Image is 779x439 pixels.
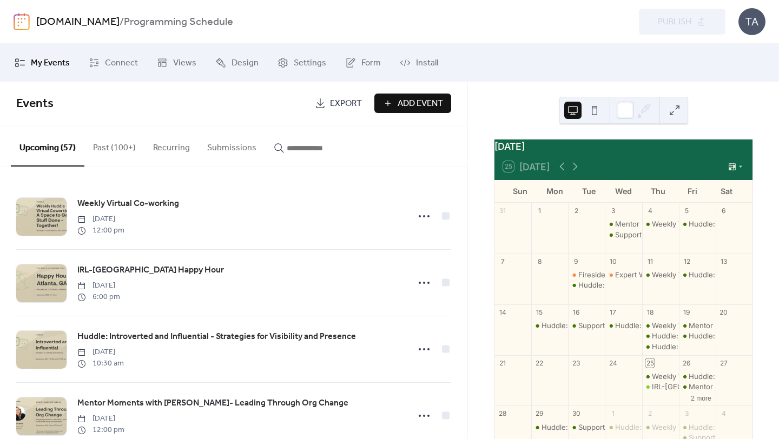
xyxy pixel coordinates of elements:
div: 3 [609,206,618,215]
div: Weekly Virtual Co-working [642,321,679,330]
div: 20 [719,308,728,317]
div: Huddle: HR-preneurs Connect [652,331,756,341]
div: Sat [709,180,744,202]
div: 19 [682,308,691,317]
div: 16 [572,308,581,317]
span: 12:00 pm [77,225,124,236]
div: Huddle: The Compensation Confidence Series: Quick Wins for Year-End Success Part 2 [605,321,642,330]
span: Add Event [398,97,443,110]
div: 4 [719,409,728,418]
div: 26 [682,358,691,368]
button: 2 more [686,393,716,403]
div: 5 [682,206,691,215]
div: 12 [682,257,691,266]
div: Weekly Virtual Co-working [642,371,679,381]
a: Connect [81,48,146,77]
span: 12:00 pm [77,424,124,436]
div: Weekly Virtual Co-working [642,422,679,432]
div: 15 [535,308,544,317]
span: Design [232,57,259,70]
a: Huddle: Introverted and Influential - Strategies for Visibility and Presence [77,330,356,344]
span: Settings [294,57,326,70]
span: Weekly Virtual Co-working [77,197,179,210]
div: 2 [645,409,655,418]
span: Mentor Moments with [PERSON_NAME]- Leading Through Org Change [77,397,348,410]
div: Huddle: Introverted and Influential - Strategies for Visibility and Presence [679,371,716,381]
span: Huddle: Introverted and Influential - Strategies for Visibility and Presence [77,330,356,343]
div: TA [738,8,765,35]
div: Weekly Virtual Co-working [642,219,679,229]
span: [DATE] [77,347,124,358]
a: Form [337,48,389,77]
div: Wed [606,180,641,202]
div: 9 [572,257,581,266]
a: Mentor Moments with [PERSON_NAME]- Leading Through Org Change [77,396,348,410]
a: My Events [6,48,78,77]
span: Views [173,57,196,70]
span: [DATE] [77,413,124,424]
div: 29 [535,409,544,418]
div: 8 [535,257,544,266]
div: 31 [498,206,507,215]
div: Mentor Moments with Suzan Bond- Leading Through Org Change [679,382,716,391]
div: 30 [572,409,581,418]
div: Weekly Virtual Co-working [642,270,679,280]
div: Weekly Virtual Co-working [652,371,742,381]
a: Install [392,48,446,77]
div: Expert Workshop: Current Trends with Employment Law, Stock Options & Equity Grants [605,270,642,280]
span: My Events [31,57,70,70]
div: 10 [609,257,618,266]
div: Mentor Moments with Jen Fox-Navigating Professional Reinvention [605,219,642,229]
span: Install [416,57,438,70]
div: Weekly Virtual Co-working [652,270,742,280]
button: Add Event [374,94,451,113]
div: Huddle: Connect! Leadership Team Coaches [679,219,716,229]
img: logo [14,13,30,30]
div: 27 [719,358,728,368]
div: 14 [498,308,507,317]
div: 1 [609,409,618,418]
div: 13 [719,257,728,266]
a: Weekly Virtual Co-working [77,197,179,211]
span: Connect [105,57,138,70]
div: Sun [503,180,538,202]
div: Mentor Moments with Jen Fox-Navigating Professional Reinvention [679,321,716,330]
a: Export [307,94,370,113]
div: 21 [498,358,507,368]
div: Fireside Chat: The Devil Emails at Midnight with WSJ Best-Selling Author Mita Mallick [568,270,605,280]
span: Export [330,97,362,110]
div: 4 [645,206,655,215]
div: 3 [682,409,691,418]
div: 28 [498,409,507,418]
div: Fri [675,180,710,202]
div: 11 [645,257,655,266]
button: Past (100+) [84,125,144,165]
div: 18 [645,308,655,317]
div: Tue [572,180,606,202]
div: Weekly Virtual Co-working [652,422,742,432]
div: Weekly Virtual Co-working [652,219,742,229]
span: Form [361,57,381,70]
div: [DATE] [494,139,752,154]
div: Huddle: Leadership Development Session 2: Defining Leadership Competencies [531,422,568,432]
div: Huddle: HR & People Analytics [679,270,716,280]
a: Settings [269,48,334,77]
span: Events [16,92,54,116]
b: / [120,12,124,32]
div: Mon [538,180,572,202]
span: IRL-[GEOGRAPHIC_DATA] Happy Hour [77,264,224,277]
div: Weekly Virtual Co-working [652,321,742,330]
div: 6 [719,206,728,215]
button: Submissions [199,125,265,165]
div: Huddle: HR-preneurs Connect [642,331,679,341]
a: IRL-[GEOGRAPHIC_DATA] Happy Hour [77,263,224,277]
div: 23 [572,358,581,368]
div: Support Circle: Empowering Job Seekers & Career Pathfinders [568,422,605,432]
div: 22 [535,358,544,368]
a: [DOMAIN_NAME] [36,12,120,32]
div: Huddle: Building High Performance Teams in Biotech/Pharma [679,331,716,341]
span: 6:00 pm [77,291,120,303]
div: 7 [498,257,507,266]
button: Recurring [144,125,199,165]
div: 17 [609,308,618,317]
